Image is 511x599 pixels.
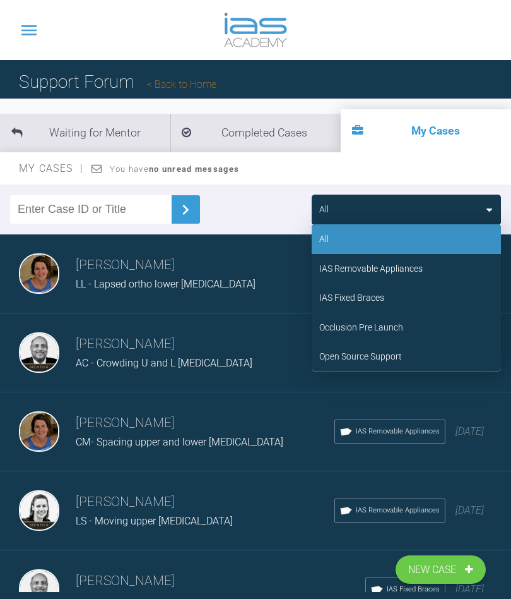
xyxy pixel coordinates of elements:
input: Enter Case ID or Title [10,195,172,224]
span: New Case [408,562,459,578]
img: Kelly Toft [19,490,59,531]
span: IAS Removable Appliances [356,426,440,437]
h3: [PERSON_NAME] [76,571,365,592]
h3: [PERSON_NAME] [76,255,334,276]
span: My Cases [19,162,84,174]
div: IAS Fixed Braces [319,291,384,305]
li: My Cases [341,109,511,152]
img: logo-light.3e3ef733.png [224,13,287,47]
a: Back to Home [147,78,216,90]
a: New Case [396,555,486,584]
span: You have [110,164,239,174]
span: LL - Lapsed ortho lower [MEDICAL_DATA] [76,278,255,290]
span: IAS Fixed Braces [387,584,440,595]
img: Margaret De Verteuil [19,253,59,294]
span: [DATE] [455,583,484,595]
span: LS - Moving upper [MEDICAL_DATA] [76,515,233,527]
h3: [PERSON_NAME] [76,492,334,513]
div: Open Source Support [319,349,402,363]
span: [DATE] [455,425,484,437]
span: IAS Removable Appliances [356,505,440,516]
div: All [319,202,329,216]
span: AC - Crowding U and L [MEDICAL_DATA] [76,357,252,369]
h3: [PERSON_NAME] [76,413,334,434]
li: Completed Cases [170,114,341,152]
span: CM- Spacing upper and lower [MEDICAL_DATA] [76,436,283,448]
div: All [319,232,329,246]
h3: [PERSON_NAME] [76,334,365,355]
h1: Support Forum [19,68,216,97]
img: Margaret De Verteuil [19,411,59,452]
div: Occlusion Pre Launch [319,320,403,334]
img: chevronRight.28bd32b0.svg [175,200,196,220]
div: IAS Removable Appliances [319,262,423,275]
span: [DATE] [455,504,484,516]
img: Utpalendu Bose [19,332,59,373]
strong: no unread messages [149,164,239,174]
